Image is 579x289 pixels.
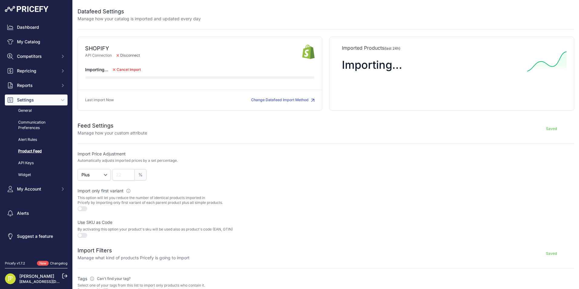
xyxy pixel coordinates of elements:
[112,53,145,58] span: Disconnect
[78,195,324,205] p: This option will let you reduce the number of identical products imported in Pricefy by importing...
[17,82,57,88] span: Reports
[5,51,68,62] button: Competitors
[5,80,68,91] button: Reports
[78,219,324,225] label: Use SKU as Code
[5,22,68,254] nav: Sidebar
[5,135,68,145] a: Alert Rules
[85,53,302,58] p: API Connection
[5,170,68,180] a: Widget
[529,124,574,134] button: Saved
[78,121,147,130] h2: Feed Settings
[78,158,178,163] p: Automatically adjusts imported prices by a set percentage.
[5,6,48,12] img: Pricefy Logo
[5,117,68,133] a: Communication Preferences
[78,246,190,255] h2: Import Filters
[342,44,562,51] p: Imported Products
[78,227,324,232] p: By activating this option your product's sku will be used also as product's code (EAN, GTIN)
[85,67,108,73] span: Importing...
[17,186,57,192] span: My Account
[19,274,54,279] a: [PERSON_NAME]
[78,276,324,282] label: Tags
[85,97,114,103] p: Last import Now
[17,97,57,103] span: Settings
[5,95,68,105] button: Settings
[5,36,68,47] a: My Catalog
[135,169,147,181] span: %
[5,158,68,168] a: API Keys
[78,16,201,22] p: Manage how your catalog is imported and updated every day
[78,130,147,136] p: Manage how your custom attribute
[5,231,68,242] a: Suggest a feature
[97,276,131,281] span: Can't find your tag?
[78,151,324,157] label: Import Price Adjustment
[37,261,49,266] span: New
[17,53,57,59] span: Competitors
[78,188,324,194] label: Import only first variant
[50,261,68,265] a: Changelog
[5,146,68,157] a: Product Feed
[112,169,135,181] input: 22
[5,65,68,76] button: Repricing
[85,44,302,53] div: SHOPIFY
[5,208,68,219] a: Alerts
[5,105,68,116] a: General
[19,279,83,284] a: [EMAIL_ADDRESS][DOMAIN_NAME]
[5,261,25,266] div: Pricefy v1.7.2
[342,58,402,71] span: Importing...
[251,97,315,103] button: Change Datafeed Import Method
[5,22,68,33] a: Dashboard
[384,46,400,51] span: (last 24h)
[78,255,190,261] p: Manage what kind of products Pricefy is going to import
[17,68,57,74] span: Repricing
[5,184,68,194] button: My Account
[78,7,201,16] h2: Datafeed Settings
[117,67,141,72] span: Cancel Import
[529,249,574,258] button: Saved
